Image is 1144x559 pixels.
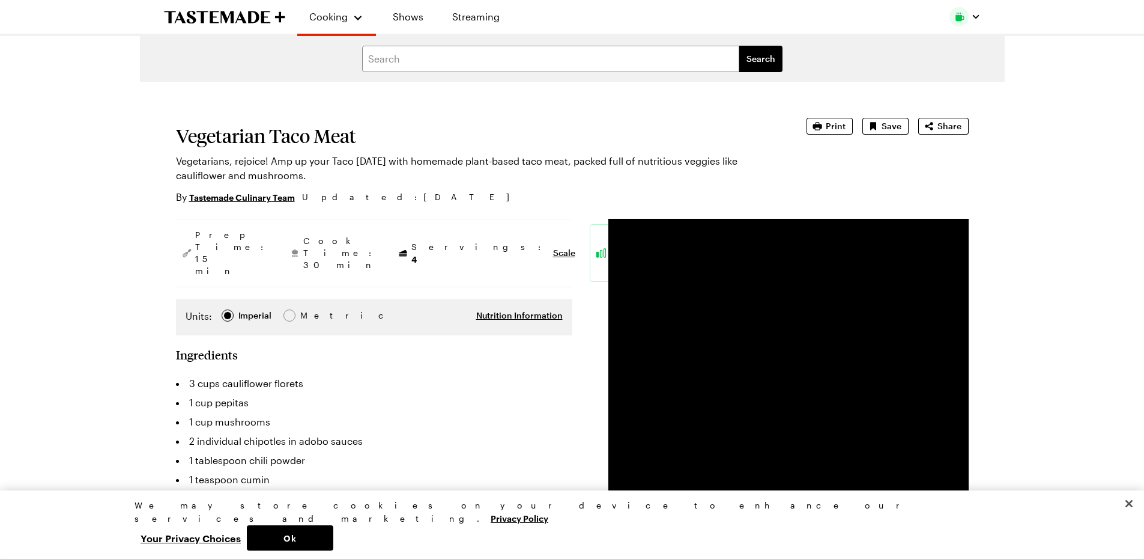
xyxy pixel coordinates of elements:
[309,11,348,22] span: Cooking
[195,229,270,277] span: Prep Time: 15 min
[186,309,325,326] div: Imperial Metric
[189,191,295,204] a: Tastemade Culinary Team
[937,120,961,132] span: Share
[176,412,572,432] li: 1 cup mushrooms
[302,191,521,204] span: Updated : [DATE]
[186,309,212,323] label: Units:
[247,525,333,551] button: Ok
[238,309,271,322] div: Imperial
[949,7,981,26] button: Profile picture
[411,241,547,266] span: Servings:
[882,120,901,132] span: Save
[491,512,548,524] a: More information about your privacy, opens in a new tab
[309,5,364,29] button: Cooking
[300,309,327,322] span: Metric
[739,46,782,72] button: filters
[918,118,969,135] button: Share
[238,309,273,322] span: Imperial
[176,154,773,183] p: Vegetarians, rejoice! Amp up your Taco [DATE] with homemade plant-based taco meat, packed full of...
[553,247,575,259] button: Scale
[1116,490,1142,517] button: Close
[176,374,572,393] li: 3 cups cauliflower florets
[476,310,563,322] button: Nutrition Information
[176,451,572,470] li: 1 tablespoon chili powder
[135,525,247,551] button: Your Privacy Choices
[862,118,909,135] button: Save recipe
[949,7,969,26] img: Profile picture
[176,432,572,451] li: 2 individual chipotles in adobo sauces
[826,120,846,132] span: Print
[135,499,999,551] div: Privacy
[164,10,285,24] a: To Tastemade Home Page
[176,470,572,489] li: 1 teaspoon cumin
[176,190,295,204] p: By
[176,347,238,362] h2: Ingredients
[746,53,775,65] span: Search
[303,235,378,271] span: Cook Time: 30 min
[807,118,853,135] button: Print
[176,125,773,147] h1: Vegetarian Taco Meat
[135,499,999,525] div: We may store cookies on your device to enhance our services and marketing.
[300,309,325,322] div: Metric
[176,489,572,509] li: 1 teaspoon Mexican oregano
[411,253,417,264] span: 4
[176,393,572,412] li: 1 cup pepitas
